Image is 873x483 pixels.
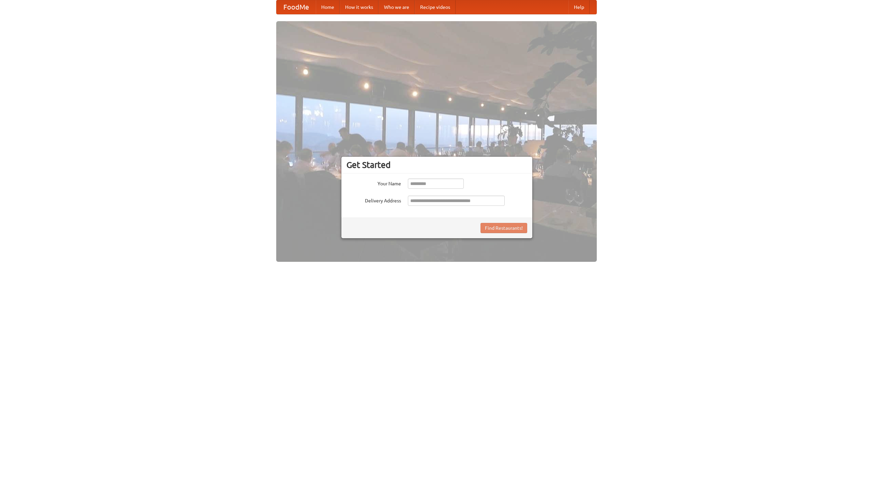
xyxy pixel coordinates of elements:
label: Delivery Address [346,196,401,204]
a: FoodMe [277,0,316,14]
h3: Get Started [346,160,527,170]
a: Help [568,0,590,14]
a: How it works [340,0,379,14]
a: Who we are [379,0,415,14]
label: Your Name [346,179,401,187]
button: Find Restaurants! [480,223,527,233]
a: Recipe videos [415,0,456,14]
a: Home [316,0,340,14]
